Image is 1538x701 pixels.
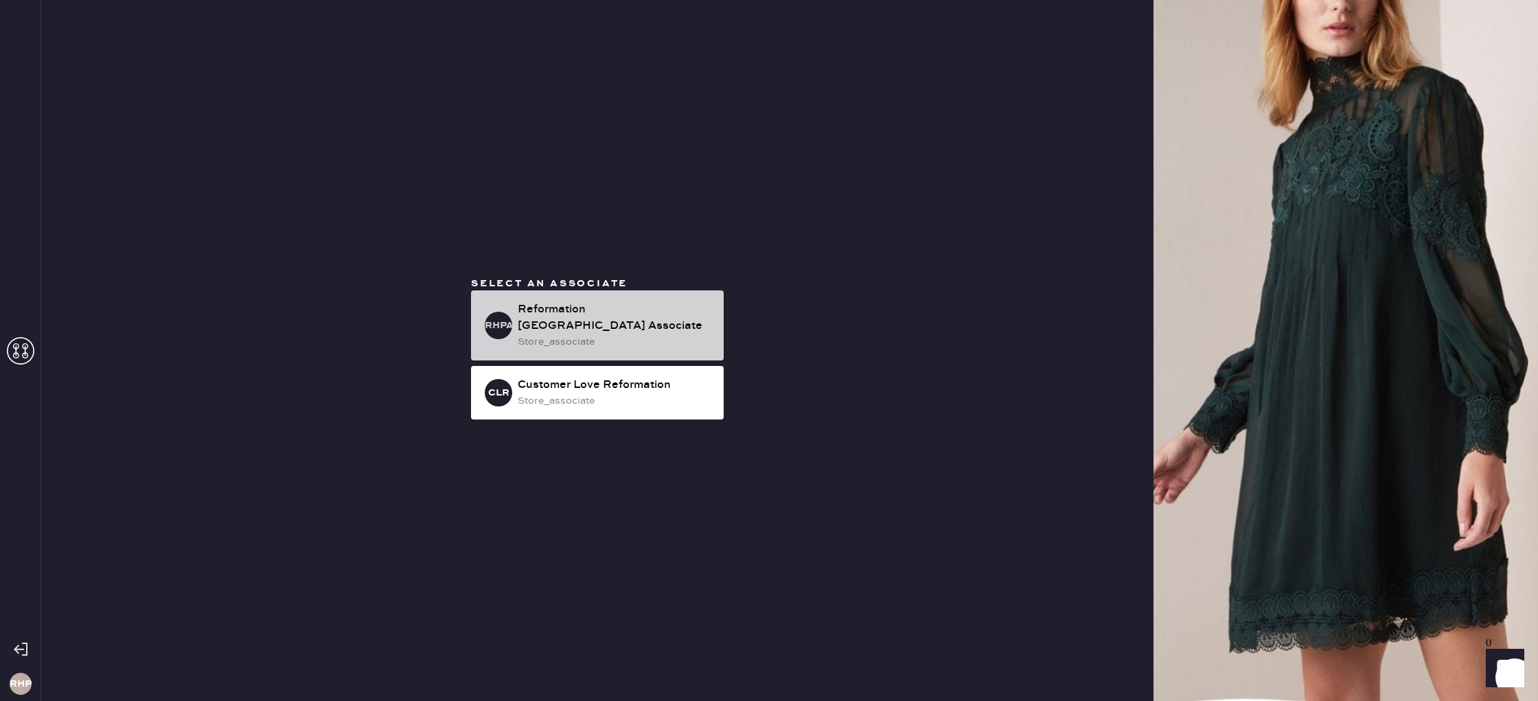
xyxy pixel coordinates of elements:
h3: CLR [488,388,509,398]
h3: RHP [10,679,32,689]
span: Select an associate [471,277,628,290]
div: store_associate [518,334,713,349]
div: Reformation [GEOGRAPHIC_DATA] Associate [518,301,713,334]
div: Customer Love Reformation [518,377,713,393]
h3: RHPA [485,321,512,330]
iframe: Front Chat [1473,639,1532,698]
div: store_associate [518,393,713,409]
